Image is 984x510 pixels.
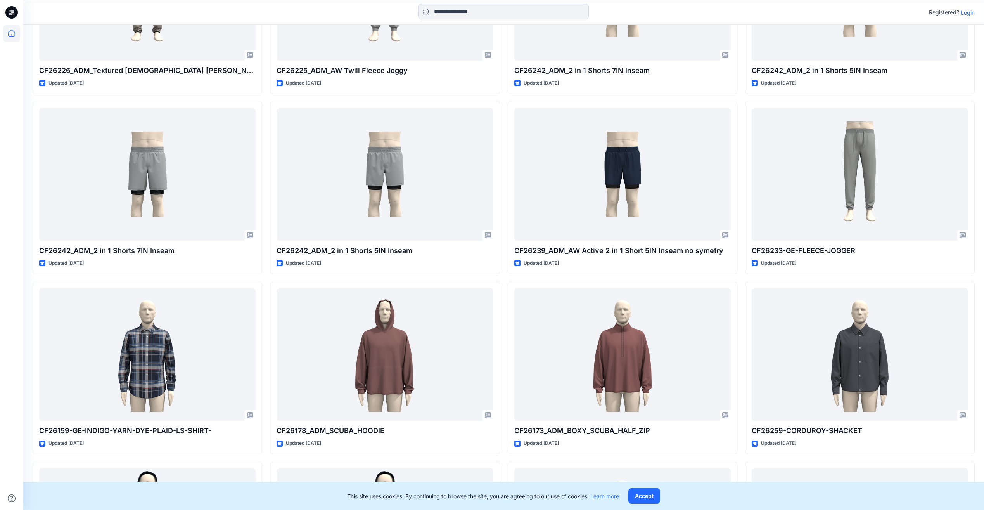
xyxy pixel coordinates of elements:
p: Updated [DATE] [761,259,796,267]
p: CF26242_ADM_2 in 1 Shorts 7IN Inseam [514,65,731,76]
p: CF26242_ADM_2 in 1 Shorts 5IN Inseam [277,245,493,256]
a: CF26239_ADM_AW Active 2 in 1 Short 5IN Inseam no symetry [514,108,731,241]
p: CF26226_ADM_Textured [DEMOGRAPHIC_DATA] [PERSON_NAME] [39,65,256,76]
a: CF26233-GE-FLEECE-JOGGER [752,108,968,241]
p: Registered? [929,8,959,17]
p: Updated [DATE] [524,79,559,87]
p: Updated [DATE] [48,439,84,448]
p: Updated [DATE] [48,259,84,267]
a: CF26173_ADM_BOXY_SCUBA_HALF_ZIP [514,288,731,421]
a: Learn more [590,493,619,500]
p: CF26242_ADM_2 in 1 Shorts 5IN Inseam [752,65,968,76]
p: CF26259-CORDUROY-SHACKET [752,425,968,436]
p: CF26159-GE-INDIGO-YARN-DYE-PLAID-LS-SHIRT- [39,425,256,436]
p: CF26242_ADM_2 in 1 Shorts 7IN Inseam [39,245,256,256]
p: CF26225_ADM_AW Twill Fleece Joggy [277,65,493,76]
p: CF26173_ADM_BOXY_SCUBA_HALF_ZIP [514,425,731,436]
p: Updated [DATE] [761,439,796,448]
button: Accept [628,488,660,504]
a: CF26242_ADM_2 in 1 Shorts 7IN Inseam [39,108,256,241]
p: CF26239_ADM_AW Active 2 in 1 Short 5IN Inseam no symetry [514,245,731,256]
p: Login [961,9,975,17]
a: CF26178_ADM_SCUBA_HOODIE [277,288,493,421]
a: CF26242_ADM_2 in 1 Shorts 5IN Inseam [277,108,493,241]
p: Updated [DATE] [524,259,559,267]
p: Updated [DATE] [48,79,84,87]
p: Updated [DATE] [286,79,321,87]
p: Updated [DATE] [524,439,559,448]
p: Updated [DATE] [761,79,796,87]
p: Updated [DATE] [286,259,321,267]
p: CF26233-GE-FLEECE-JOGGER [752,245,968,256]
a: CF26259-CORDUROY-SHACKET [752,288,968,421]
p: This site uses cookies. By continuing to browse the site, you are agreeing to our use of cookies. [347,492,619,500]
a: CF26159-GE-INDIGO-YARN-DYE-PLAID-LS-SHIRT- [39,288,256,421]
p: Updated [DATE] [286,439,321,448]
p: CF26178_ADM_SCUBA_HOODIE [277,425,493,436]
